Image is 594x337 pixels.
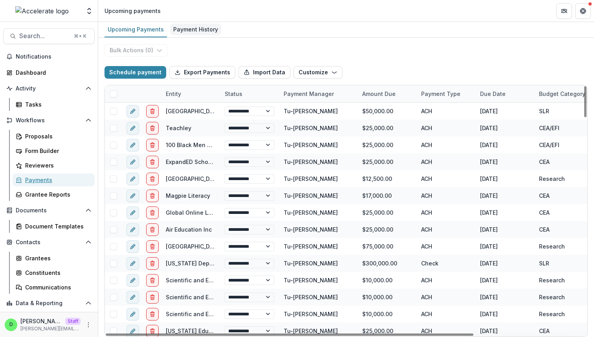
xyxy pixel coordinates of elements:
[25,254,88,262] div: Grantees
[126,291,139,304] button: edit
[3,236,95,249] button: Open Contacts
[284,310,338,318] div: Tu-[PERSON_NAME]
[475,238,534,255] div: [DATE]
[357,204,416,221] div: $25,000.00
[357,289,416,306] div: $10,000.00
[539,242,565,250] div: Research
[539,259,549,267] div: SLR
[166,142,268,148] a: 100 Black Men of Metro Baton Rouge
[169,66,235,79] button: Export Payments
[475,120,534,136] div: [DATE]
[166,277,337,284] a: Scientific and Engineering Technical Assistance for Education
[19,32,69,40] span: Search...
[25,100,88,109] div: Tasks
[475,255,534,272] div: [DATE]
[539,175,565,183] div: Research
[357,306,416,322] div: $10,000.00
[416,85,475,102] div: Payment Type
[284,124,338,132] div: Tu-[PERSON_NAME]
[126,274,139,287] button: edit
[416,255,475,272] div: Check
[3,82,95,95] button: Open Activity
[13,281,95,294] a: Communications
[126,190,139,202] button: edit
[104,7,161,15] div: Upcoming payments
[539,107,549,115] div: SLR
[161,85,220,102] div: Entity
[170,24,221,35] div: Payment History
[166,158,216,165] a: ExpandED Schools
[25,161,88,169] div: Reviewers
[220,90,247,98] div: Status
[3,28,95,44] button: Search...
[13,188,95,201] a: Grantee Reports
[534,90,590,98] div: Budget Category
[357,170,416,187] div: $12,500.00
[146,223,159,236] button: delete
[126,257,139,270] button: edit
[146,308,159,320] button: delete
[279,85,357,102] div: Payment Manager
[166,108,253,114] a: [GEOGRAPHIC_DATA][US_STATE]
[126,240,139,253] button: edit
[166,311,337,317] a: Scientific and Engineering Technical Assistance for Education
[3,50,95,63] button: Notifications
[575,3,591,19] button: Get Help
[104,66,166,79] button: Schedule payment
[104,22,167,37] a: Upcoming Payments
[25,269,88,277] div: Constituents
[104,44,168,57] button: Bulk Actions (0)
[475,221,534,238] div: [DATE]
[416,90,465,98] div: Payment Type
[539,327,550,335] div: CEA
[475,136,534,153] div: [DATE]
[166,192,210,199] a: Magpie Literacy
[25,190,88,199] div: Grantee Reports
[16,85,82,92] span: Activity
[539,310,565,318] div: Research
[284,242,338,250] div: Tu-[PERSON_NAME]
[166,294,337,300] a: Scientific and Engineering Technical Assistance for Education
[539,225,550,234] div: CEA
[146,206,159,219] button: delete
[357,153,416,170] div: $25,000.00
[170,22,221,37] a: Payment History
[20,325,81,332] p: [PERSON_NAME][EMAIL_ADDRESS][DOMAIN_NAME]
[146,105,159,118] button: delete
[238,66,290,79] button: Import Data
[475,272,534,289] div: [DATE]
[357,255,416,272] div: $300,000.00
[475,204,534,221] div: [DATE]
[475,170,534,187] div: [DATE]
[357,272,416,289] div: $10,000.00
[126,173,139,185] button: edit
[539,141,559,149] div: CEA/EFI
[126,156,139,168] button: edit
[416,103,475,120] div: ACH
[84,3,95,19] button: Open entity switcher
[357,221,416,238] div: $25,000.00
[416,170,475,187] div: ACH
[357,187,416,204] div: $17,000.00
[357,90,400,98] div: Amount Due
[416,289,475,306] div: ACH
[25,147,88,155] div: Form Builder
[25,283,88,291] div: Communications
[146,156,159,168] button: delete
[475,306,534,322] div: [DATE]
[416,238,475,255] div: ACH
[284,327,338,335] div: Tu-[PERSON_NAME]
[357,120,416,136] div: $25,000.00
[20,317,62,325] p: [PERSON_NAME]
[9,322,13,327] div: Divyansh
[357,85,416,102] div: Amount Due
[3,66,95,79] a: Dashboard
[126,223,139,236] button: edit
[539,293,565,301] div: Research
[416,136,475,153] div: ACH
[16,53,92,60] span: Notifications
[293,66,343,79] button: Customize
[284,107,338,115] div: Tu-[PERSON_NAME]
